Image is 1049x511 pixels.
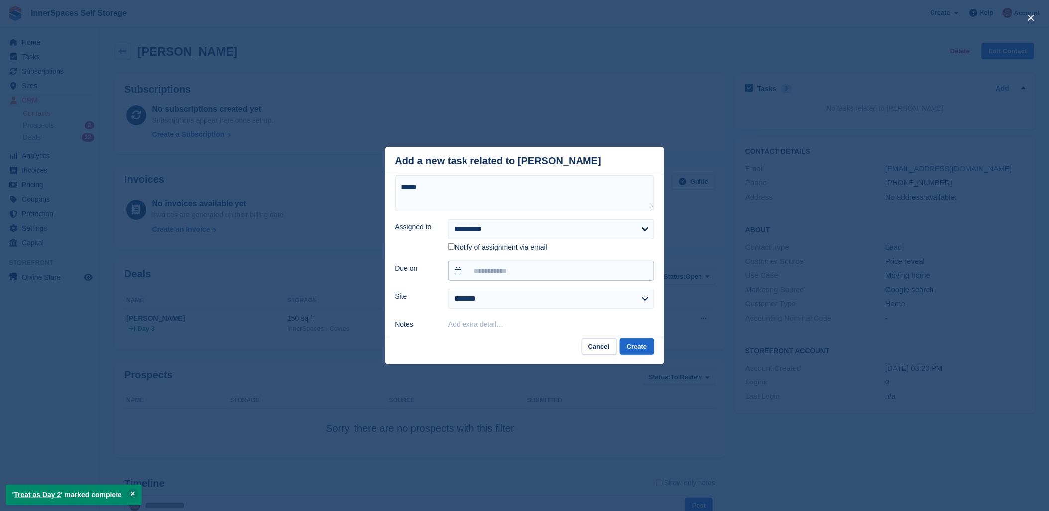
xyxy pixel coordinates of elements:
[448,243,547,252] label: Notify of assignment via email
[620,338,654,355] button: Create
[14,491,61,499] a: Treat as Day 2
[6,485,142,505] p: ' ' marked complete
[395,155,602,167] div: Add a new task related to [PERSON_NAME]
[448,320,503,328] button: Add extra detail…
[395,222,437,232] label: Assigned to
[395,319,437,330] label: Notes
[395,291,437,302] label: Site
[582,338,617,355] button: Cancel
[448,243,455,250] input: Notify of assignment via email
[1023,10,1039,26] button: close
[395,263,437,274] label: Due on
